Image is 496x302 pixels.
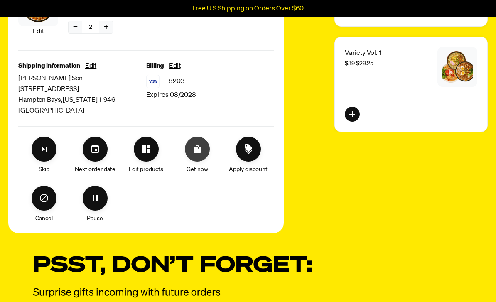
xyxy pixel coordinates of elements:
button: Edit [85,61,96,71]
span: Edit products [129,165,163,174]
button: Pause [83,186,108,211]
button: Skip subscription [32,137,56,162]
button: Cancel [32,186,56,211]
span: [PERSON_NAME] Son [18,73,146,84]
img: svg%3E [146,75,160,88]
div: Make changes for subscription [18,137,274,223]
span: Shipping information [18,61,80,71]
s: $39 [345,61,355,66]
span: [STREET_ADDRESS] [18,84,146,95]
button: Apply discount [236,137,261,162]
span: Expires 08/2028 [146,90,196,101]
button: Edit [169,61,180,71]
span: Cancel [35,214,53,223]
span: Pause [87,214,103,223]
button: Edit products [134,137,159,162]
button: Decrease quantity [69,21,82,33]
span: Skip [39,165,49,174]
span: Hampton Bays , [US_STATE] 11946 [18,95,146,106]
img: Variety Vol. 1 [442,51,473,83]
button: Edit [32,26,44,37]
p: Free U.S Shipping on Orders Over $60 [192,5,304,12]
span: Apply discount [229,165,268,174]
button: Set your next order date [83,137,108,162]
span: Billing [146,61,165,71]
span: Variety Vol. 1 [345,50,381,56]
span: Get now [187,165,208,174]
span: 2 [89,22,92,32]
button: Order Now [185,137,210,162]
span: $29.25 [345,61,373,66]
button: Increase quantity [99,21,113,33]
span: Next order date [75,165,115,174]
span: [GEOGRAPHIC_DATA] [18,106,146,116]
span: ···· 8203 [163,76,184,87]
